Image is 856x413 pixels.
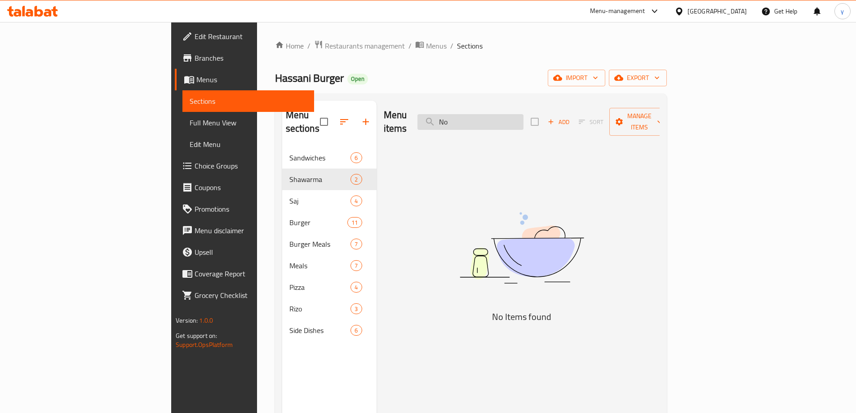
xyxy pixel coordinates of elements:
div: items [350,239,362,249]
div: Saj4 [282,190,377,212]
h2: Menu items [384,108,407,135]
span: Open [347,75,368,83]
a: Promotions [175,198,314,220]
span: Add [546,117,571,127]
span: Grocery Checklist [195,290,307,301]
span: Version: [176,315,198,326]
span: 6 [351,326,361,335]
span: Full Menu View [190,117,307,128]
span: Sections [457,40,483,51]
input: search [417,114,523,130]
div: items [350,195,362,206]
a: Sections [182,90,314,112]
div: Pizza4 [282,276,377,298]
span: Edit Menu [190,139,307,150]
a: Coupons [175,177,314,198]
a: Grocery Checklist [175,284,314,306]
span: Sandwiches [289,152,351,163]
li: / [408,40,412,51]
div: Rizo [289,303,351,314]
a: Menus [415,40,447,52]
div: Sandwiches6 [282,147,377,169]
span: 7 [351,262,361,270]
button: Manage items [609,108,670,136]
span: Get support on: [176,330,217,342]
button: export [609,70,667,86]
span: Burger [289,217,348,228]
div: Burger Meals7 [282,233,377,255]
div: Side Dishes6 [282,320,377,341]
span: Choice Groups [195,160,307,171]
span: Restaurants management [325,40,405,51]
span: Pizza [289,282,351,293]
a: Full Menu View [182,112,314,133]
div: items [350,282,362,293]
a: Support.OpsPlatform [176,339,233,351]
nav: Menu sections [282,143,377,345]
span: import [555,72,598,84]
span: Burger Meals [289,239,351,249]
span: Promotions [195,204,307,214]
span: 4 [351,283,361,292]
button: import [548,70,605,86]
span: 3 [351,305,361,313]
span: Edit Restaurant [195,31,307,42]
span: Meals [289,260,351,271]
div: Rizo3 [282,298,377,320]
span: 7 [351,240,361,249]
li: / [450,40,453,51]
span: 4 [351,197,361,205]
div: items [350,260,362,271]
div: Meals7 [282,255,377,276]
button: Add [544,115,573,129]
span: Select all sections [315,112,333,131]
span: Coverage Report [195,268,307,279]
div: items [350,174,362,185]
span: Sections [190,96,307,107]
a: Edit Menu [182,133,314,155]
span: Coupons [195,182,307,193]
div: items [350,325,362,336]
div: Open [347,74,368,84]
span: Manage items [616,111,662,133]
div: Menu-management [590,6,645,17]
span: Sort items [573,115,609,129]
span: Branches [195,53,307,63]
span: Side Dishes [289,325,351,336]
button: Add section [355,111,377,133]
a: Edit Restaurant [175,26,314,47]
div: Burger11 [282,212,377,233]
span: export [616,72,660,84]
a: Menu disclaimer [175,220,314,241]
a: Choice Groups [175,155,314,177]
span: Menus [426,40,447,51]
div: [GEOGRAPHIC_DATA] [687,6,747,16]
span: 2 [351,175,361,184]
div: Shawarma2 [282,169,377,190]
span: Sort sections [333,111,355,133]
span: Hassani Burger [275,68,344,88]
span: Upsell [195,247,307,258]
nav: breadcrumb [275,40,667,52]
span: y [841,6,844,16]
span: Menu disclaimer [195,225,307,236]
a: Coverage Report [175,263,314,284]
span: 11 [348,218,361,227]
h5: No Items found [409,310,634,324]
span: Menus [196,74,307,85]
div: items [350,152,362,163]
div: items [347,217,362,228]
a: Menus [175,69,314,90]
span: 1.0.0 [199,315,213,326]
a: Restaurants management [314,40,405,52]
a: Branches [175,47,314,69]
span: Shawarma [289,174,351,185]
img: dish.svg [409,188,634,307]
span: Saj [289,195,351,206]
